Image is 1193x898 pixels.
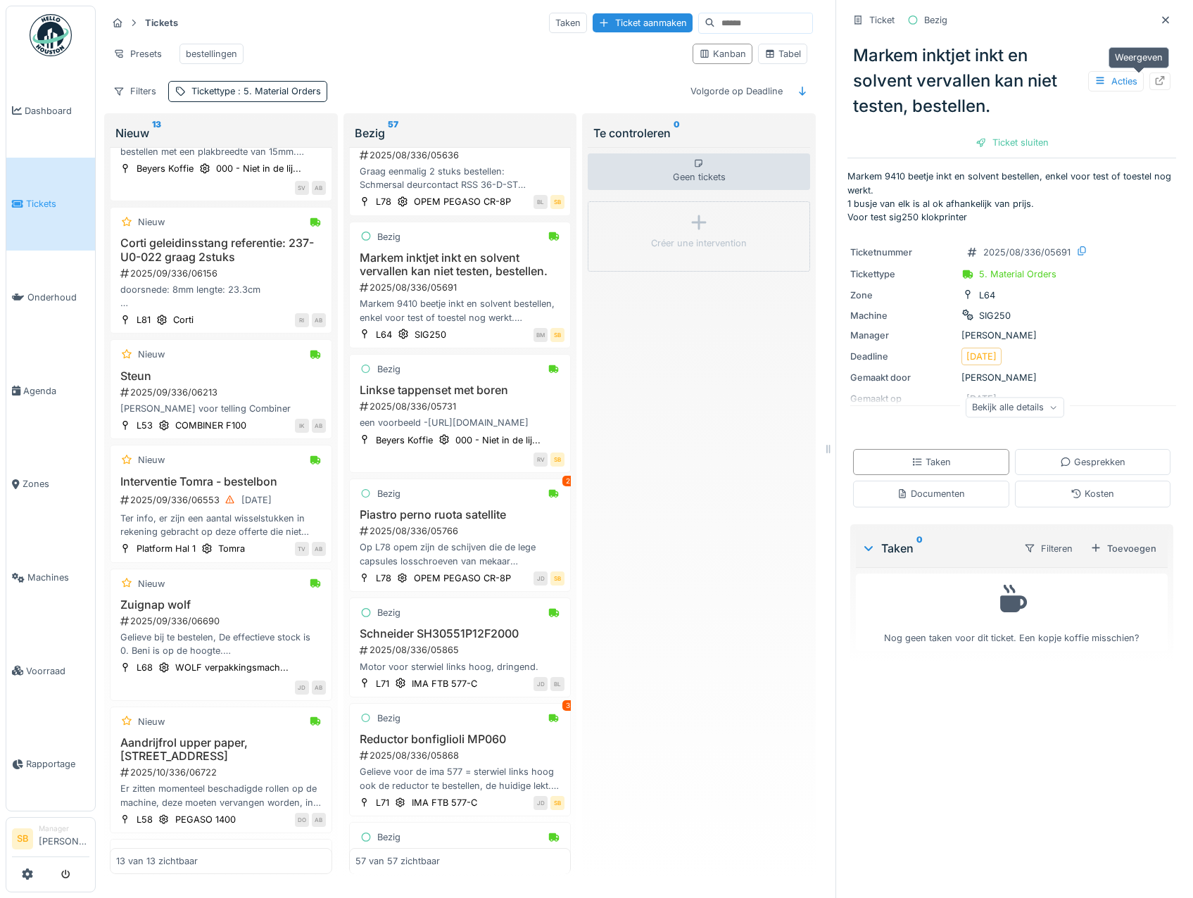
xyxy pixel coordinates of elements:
div: JD [295,681,309,695]
h3: Piastro perno ruota satellite [355,508,565,521]
sup: 0 [916,540,923,557]
div: Tickettype [850,267,956,281]
div: 5. Material Orders [979,267,1056,281]
div: L64 [979,289,995,302]
span: Tickets [26,197,89,210]
div: Bezig [377,230,400,244]
div: L68 [137,661,153,674]
div: DO [295,813,309,827]
div: 2025/08/336/05868 [358,749,565,762]
div: Taken [549,13,587,33]
div: doorsnede: 8mm lengte: 23.3cm 2stuks [116,283,326,310]
div: Bezig [924,13,947,27]
div: SB [550,796,564,810]
div: Machine [850,309,956,322]
div: Nieuw [115,125,327,141]
div: Weergeven [1109,47,1169,68]
div: Geen tickets [588,153,810,190]
div: L71 [376,677,389,690]
div: 2025/08/336/05691 [983,246,1071,259]
div: AB [312,313,326,327]
div: BL [550,677,564,691]
h3: Steun [116,369,326,383]
div: Bezig [355,125,566,141]
div: PEGASO 1400 [175,813,236,826]
div: AB [312,681,326,695]
div: 2025/08/336/05865 [358,643,565,657]
div: Ticket sluiten [970,133,1054,152]
div: Gesprekken [1060,455,1125,469]
div: RI [295,313,309,327]
div: Kanban [699,47,746,61]
div: Manager [850,329,956,342]
div: Bezig [377,362,400,376]
div: SIG250 [979,309,1011,322]
div: Filteren [1018,538,1079,559]
a: Machines [6,531,95,624]
div: Nieuw [138,577,165,590]
div: 000 - Niet in de lij... [216,162,301,175]
div: Motor voor sterwiel links hoog, dringend. [355,660,565,673]
div: [PERSON_NAME] [850,329,1173,342]
h3: Aandrijfrol upper paper, [STREET_ADDRESS] [116,736,326,763]
div: bestellingen [186,47,237,61]
div: Tabel [764,47,801,61]
div: Tomra [218,542,245,555]
div: AB [312,181,326,195]
h3: Markem inktjet inkt en solvent vervallen kan niet testen, bestellen. [355,251,565,278]
div: COMBINER F100 [175,419,246,432]
div: 2025/08/336/05691 [358,281,565,294]
span: Zones [23,477,89,491]
div: OPEM PEGASO CR-8P [414,571,511,585]
div: 000 - Niet in de lij... [455,434,541,447]
p: Markem 9410 beetje inkt en solvent bestellen, enkel voor test of toestel nog werkt. 1 busje van e... [847,170,1176,224]
strong: Tickets [139,16,184,30]
div: Acties [1088,71,1144,91]
a: Zones [6,438,95,531]
div: SV [295,181,309,195]
div: Presets [107,44,168,64]
div: 13 van 13 zichtbaar [116,854,198,868]
a: SB Manager[PERSON_NAME] [12,823,89,857]
div: JD [534,677,548,691]
li: SB [12,828,33,849]
div: Nog geen taken voor dit ticket. Een kopje koffie misschien? [865,580,1159,645]
div: Zone [850,289,956,302]
div: Deadline [850,350,956,363]
div: 2025/09/336/06213 [119,386,326,399]
a: Tickets [6,158,95,251]
div: [DATE] [966,350,997,363]
div: Ticket [869,13,895,27]
div: 2025/08/336/05766 [358,524,565,538]
div: 2025/08/336/05636 [358,148,565,162]
div: SB [550,453,564,467]
h3: Interventie Tomra - bestelbon [116,475,326,488]
a: Onderhoud [6,251,95,344]
div: OPEM PEGASO CR-8P [414,195,511,208]
div: SB [550,571,564,586]
div: Gemaakt door [850,371,956,384]
div: Kosten [1071,487,1114,500]
sup: 0 [674,125,680,141]
span: Agenda [23,384,89,398]
span: Onderhoud [27,291,89,304]
sup: 57 [388,125,398,141]
div: Er zitten momenteel beschadigde rollen op de machine, deze moeten vervangen worden, in de bijlage... [116,782,326,809]
div: Bezig [377,606,400,619]
div: L58 [137,813,153,826]
div: JD [534,571,548,586]
div: Nieuw [138,348,165,361]
div: Markem inktjet inkt en solvent vervallen kan niet testen, bestellen. [847,37,1176,125]
span: Voorraad [26,664,89,678]
div: AB [312,419,326,433]
div: Bezig [377,487,400,500]
div: SIG250 [415,328,446,341]
div: L78 [376,195,391,208]
div: Graag eenmalig 2 stuks bestellen: Schmersal deurcontact RSS 36-D-ST [URL][DOMAIN_NAME] ik heb het... [355,165,565,191]
div: L81 [137,313,151,327]
div: Documenten [897,487,965,500]
div: IK [295,419,309,433]
span: : 5. Material Orders [235,86,321,96]
div: Platform Hal 1 [137,542,196,555]
div: 2025/08/336/05731 [358,400,565,413]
